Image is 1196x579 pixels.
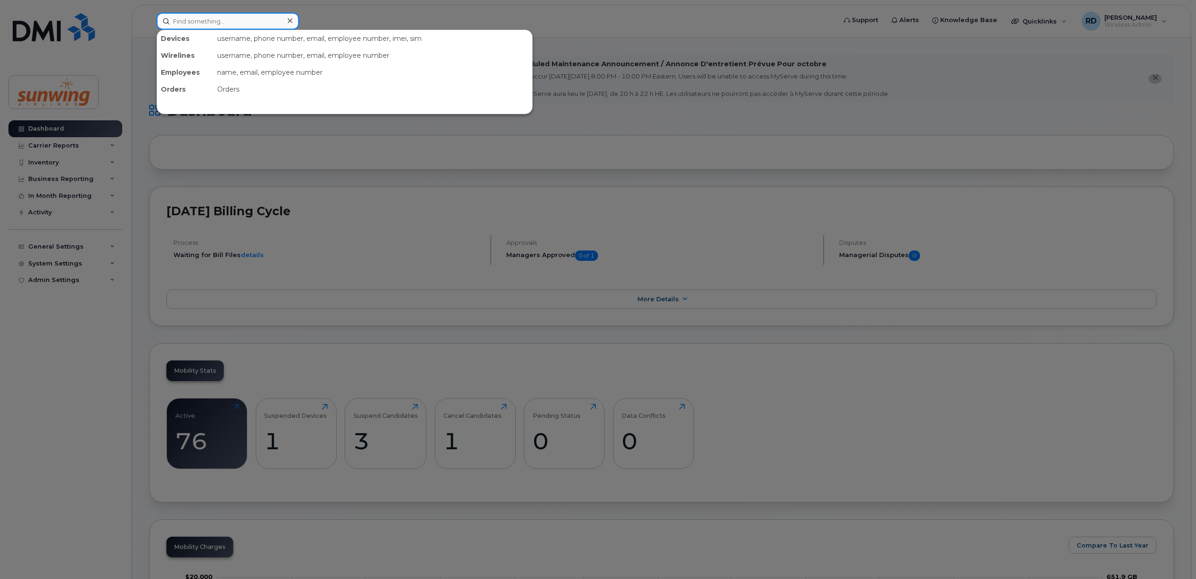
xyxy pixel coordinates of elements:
div: name, email, employee number [213,64,532,81]
div: Orders [213,81,532,98]
div: Orders [157,81,213,98]
div: Employees [157,64,213,81]
div: username, phone number, email, employee number, imei, sim [213,30,532,47]
div: username, phone number, email, employee number [213,47,532,64]
div: Wirelines [157,47,213,64]
div: Devices [157,30,213,47]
